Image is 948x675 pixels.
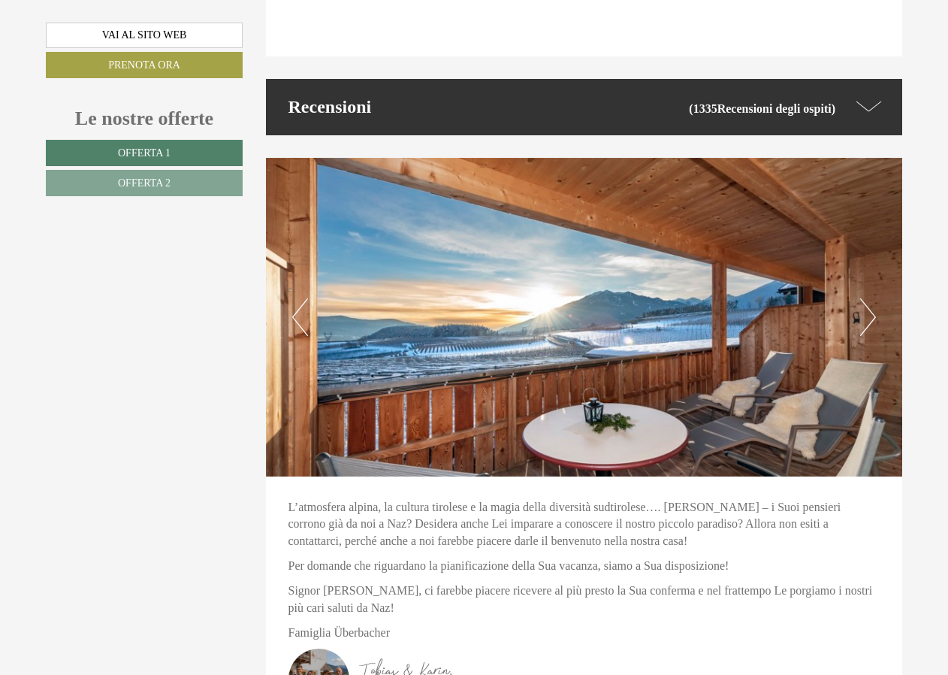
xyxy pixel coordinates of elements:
a: Prenota ora [46,52,243,78]
small: (1335 ) [689,102,835,115]
p: Signor [PERSON_NAME], ci farebbe piacere ricevere al più presto la Sua conferma e nel frattempo L... [288,583,880,617]
div: Le nostre offerte [46,104,243,132]
p: L’atmosfera alpina, la cultura tirolese e la magia della diversità sudtirolese…. [PERSON_NAME] – ... [288,499,880,551]
div: Recensioni [266,79,903,135]
span: Offerta 1 [118,147,171,159]
button: Previous [292,298,308,336]
p: Per domande che riguardano la pianificazione della Sua vacanza, siamo a Sua disposizione! [288,558,880,575]
span: Recensioni degli ospiti [717,102,832,115]
p: Famiglia Überbacher [288,625,880,642]
span: Offerta 2 [118,177,171,189]
a: Vai al sito web [46,23,243,48]
button: Next [860,298,876,336]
